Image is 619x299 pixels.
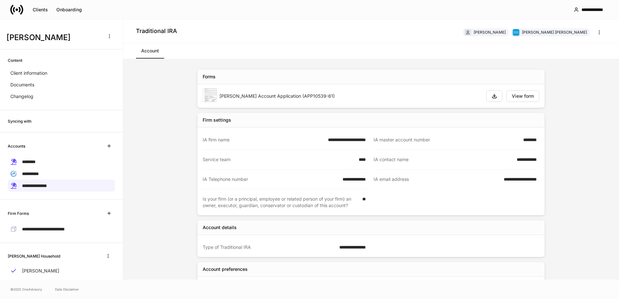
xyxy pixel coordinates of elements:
[8,265,115,277] a: [PERSON_NAME]
[8,210,29,216] h6: Firm Forms
[10,93,33,100] p: Changelog
[33,7,48,12] div: Clients
[10,287,42,292] span: © 2025 OneAdvisory
[203,244,335,250] div: Type of Traditional IRA
[203,117,231,123] div: Firm settings
[52,5,86,15] button: Onboarding
[55,287,79,292] a: Data Disclaimer
[522,29,587,35] div: [PERSON_NAME] [PERSON_NAME]
[203,137,324,143] div: IA firm name
[203,156,355,163] div: Service team
[10,82,34,88] p: Documents
[203,176,339,183] div: IA Telephone number
[8,253,60,259] h6: [PERSON_NAME] Household
[10,70,47,76] p: Client information
[203,73,216,80] div: Forms
[203,224,237,231] div: Account details
[374,156,513,163] div: IA contact name
[374,176,500,183] div: IA email address
[513,29,519,36] img: charles-schwab-BFYFdbvS.png
[474,29,506,35] div: [PERSON_NAME]
[512,94,534,98] div: View form
[506,90,539,102] button: View form
[8,57,22,63] h6: Content
[203,196,358,209] div: Is your firm (or a principal, employee or related person of your firm) an owner, executor, guardi...
[8,67,115,79] a: Client information
[56,7,82,12] div: Onboarding
[219,93,481,99] div: [PERSON_NAME] Account Application (APP10539-61)
[8,118,31,124] h6: Syncing with
[28,5,52,15] button: Clients
[374,137,519,143] div: IA master account number
[136,43,164,59] a: Account
[6,32,100,43] h3: [PERSON_NAME]
[8,79,115,91] a: Documents
[203,266,248,272] div: Account preferences
[136,27,177,35] h4: Traditional IRA
[8,143,25,149] h6: Accounts
[22,268,59,274] p: [PERSON_NAME]
[8,91,115,102] a: Changelog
